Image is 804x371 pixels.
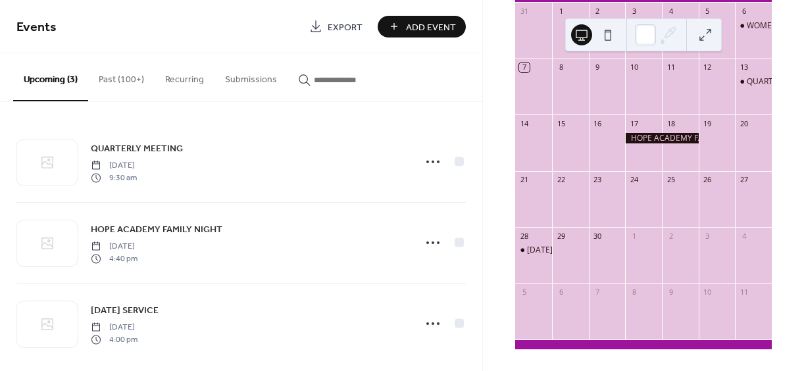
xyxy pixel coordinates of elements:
a: Export [299,16,372,37]
div: 14 [519,118,529,128]
div: 29 [556,231,566,241]
div: 1 [556,7,566,16]
span: [DATE] [91,241,138,253]
span: 4:00 pm [91,334,138,345]
div: 2 [666,231,676,241]
div: 3 [629,7,639,16]
div: 19 [703,118,713,128]
span: HOPE ACADEMY FAMILY NIGHT [91,223,222,237]
button: Upcoming (3) [13,53,88,101]
span: QUARTERLY MEETING [91,142,183,156]
div: 9 [666,287,676,297]
button: Submissions [214,53,288,100]
button: Past (100+) [88,53,155,100]
a: [DATE] SERVICE [91,303,159,318]
span: Export [328,20,363,34]
a: HOPE ACADEMY FAMILY NIGHT [91,222,222,237]
div: WOMEN'S DAY SERVICE [515,245,552,256]
div: 1 [629,231,639,241]
span: 9:30 am [91,172,137,184]
a: QUARTERLY MEETING [91,141,183,156]
div: 5 [519,287,529,297]
div: 11 [666,62,676,72]
div: 23 [593,175,603,185]
span: [DATE] SERVICE [91,304,159,318]
div: 8 [556,62,566,72]
div: 20 [739,118,749,128]
div: 25 [666,175,676,185]
div: 13 [739,62,749,72]
div: 6 [556,287,566,297]
div: 11 [739,287,749,297]
div: 7 [593,287,603,297]
div: 27 [739,175,749,185]
div: 9 [593,62,603,72]
span: [DATE] [91,322,138,334]
div: 30 [593,231,603,241]
div: 7 [519,62,529,72]
div: [DATE] SERVICE [527,245,585,256]
div: 15 [556,118,566,128]
button: Recurring [155,53,214,100]
div: 18 [666,118,676,128]
div: 5 [703,7,713,16]
div: 4 [666,7,676,16]
div: 28 [519,231,529,241]
div: 2 [593,7,603,16]
div: 3 [703,231,713,241]
div: 4 [739,231,749,241]
button: Add Event [378,16,466,37]
div: 10 [629,62,639,72]
div: HOPE ACADEMY FAMILY NIGHT [625,133,698,144]
div: 24 [629,175,639,185]
span: Events [16,14,57,40]
span: 4:40 pm [91,253,138,264]
div: 31 [519,7,529,16]
div: 10 [703,287,713,297]
div: 21 [519,175,529,185]
div: 6 [739,7,749,16]
span: [DATE] [91,160,137,172]
div: WOMEN'S DEPT FALL BAZAAR [735,20,772,32]
div: 8 [629,287,639,297]
div: 12 [703,62,713,72]
div: 26 [703,175,713,185]
span: Add Event [406,20,456,34]
div: 16 [593,118,603,128]
div: 17 [629,118,639,128]
div: QUARTERLY MEETING [735,76,772,87]
div: 22 [556,175,566,185]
